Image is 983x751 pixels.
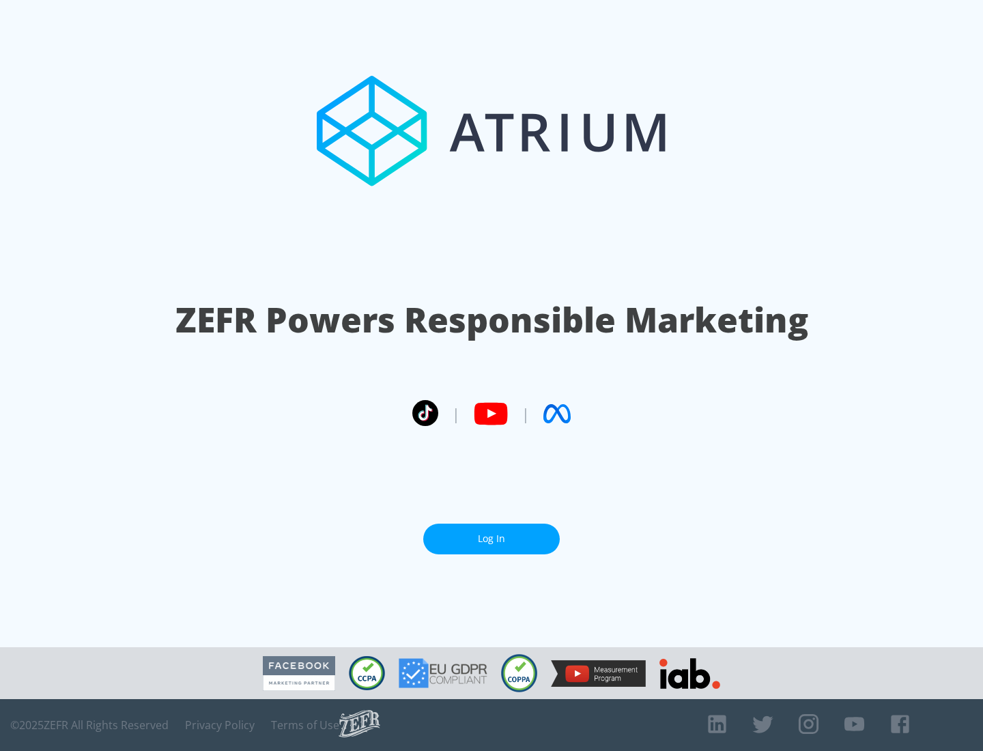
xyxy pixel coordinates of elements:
img: IAB [659,658,720,689]
span: © 2025 ZEFR All Rights Reserved [10,718,169,732]
img: COPPA Compliant [501,654,537,692]
img: YouTube Measurement Program [551,660,646,687]
img: GDPR Compliant [399,658,487,688]
h1: ZEFR Powers Responsible Marketing [175,296,808,343]
span: | [452,403,460,424]
a: Log In [423,524,560,554]
span: | [522,403,530,424]
img: CCPA Compliant [349,656,385,690]
img: Facebook Marketing Partner [263,656,335,691]
a: Privacy Policy [185,718,255,732]
a: Terms of Use [271,718,339,732]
